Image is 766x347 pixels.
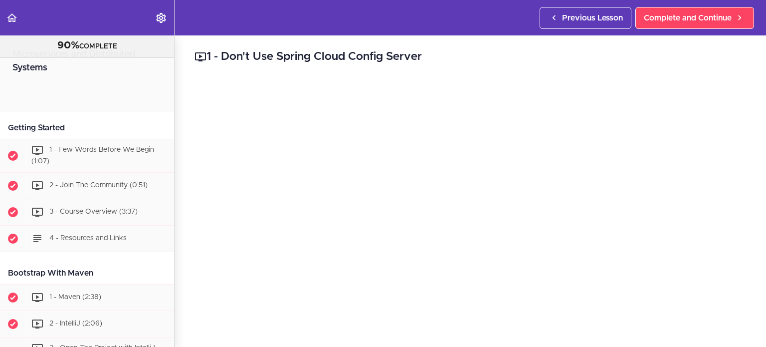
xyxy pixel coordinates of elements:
[49,320,102,327] span: 2 - IntelliJ (2:06)
[57,40,79,50] span: 90%
[540,7,631,29] a: Previous Lesson
[49,235,127,242] span: 4 - Resources and Links
[49,182,148,189] span: 2 - Join The Community (0:51)
[49,294,101,301] span: 1 - Maven (2:38)
[31,146,154,165] span: 1 - Few Words Before We Begin (1:07)
[49,208,138,215] span: 3 - Course Overview (3:37)
[562,12,623,24] span: Previous Lesson
[155,12,167,24] svg: Settings Menu
[6,12,18,24] svg: Back to course curriculum
[194,48,746,65] h2: 1 - Don't Use Spring Cloud Config Server
[12,39,162,52] div: COMPLETE
[644,12,732,24] span: Complete and Continue
[635,7,754,29] a: Complete and Continue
